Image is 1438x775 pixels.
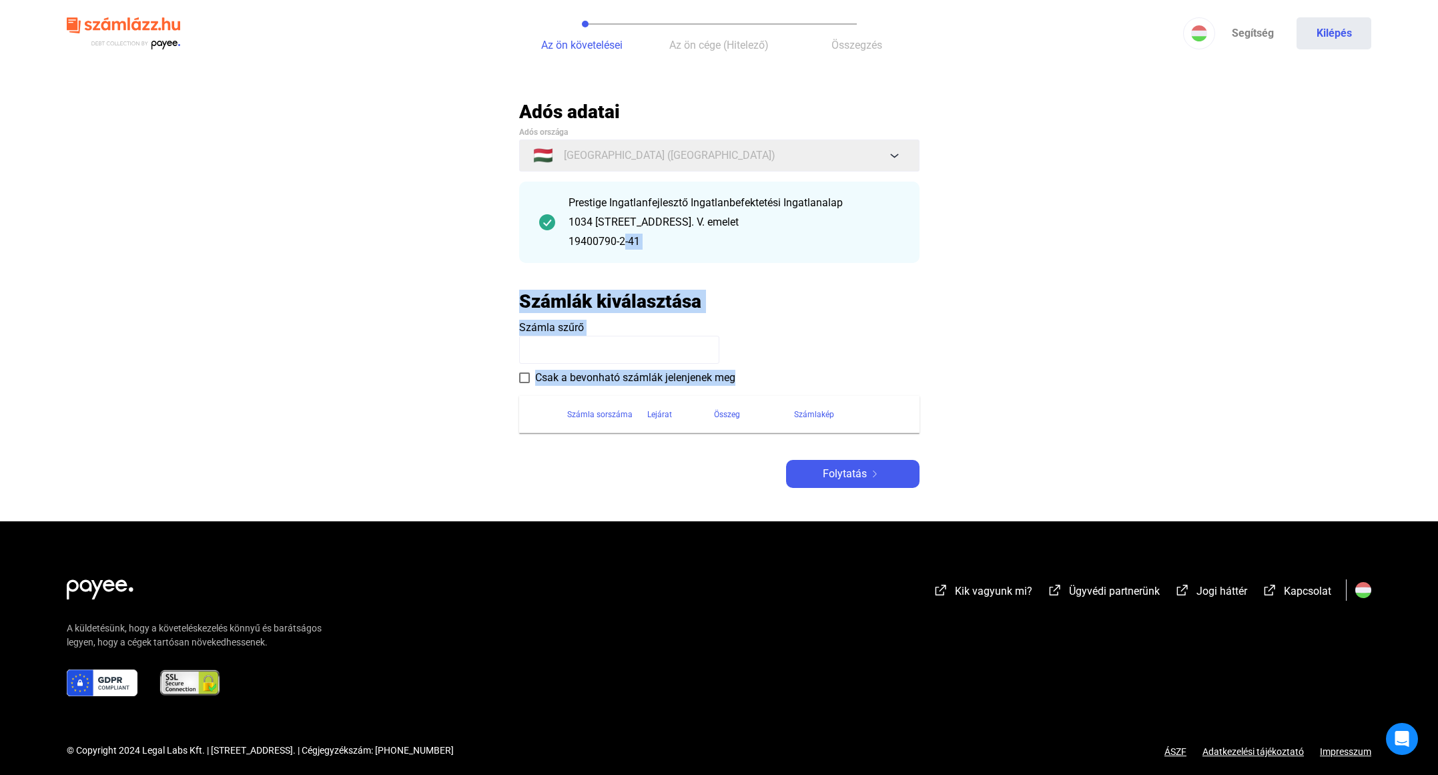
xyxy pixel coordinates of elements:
span: Adós országa [519,127,568,137]
img: external-link-white [1262,583,1278,597]
span: 🇭🇺 [533,148,553,164]
a: external-link-whiteÜgyvédi partnerünk [1047,587,1160,599]
div: Összeg [714,407,794,423]
a: external-link-whiteJogi háttér [1174,587,1247,599]
span: Jogi háttér [1196,585,1247,597]
button: HU [1183,17,1215,49]
a: Segítség [1215,17,1290,49]
span: [GEOGRAPHIC_DATA] ([GEOGRAPHIC_DATA]) [564,148,775,164]
span: Ügyvédi partnerünk [1069,585,1160,597]
span: Számla szűrő [519,321,584,334]
div: 1034 [STREET_ADDRESS]. V. emelet [569,214,900,230]
div: Lejárat [647,407,672,423]
div: Lejárat [647,407,714,423]
img: arrow-right-white [867,471,883,477]
a: external-link-whiteKapcsolat [1262,587,1331,599]
button: Folytatásarrow-right-white [786,460,920,488]
img: white-payee-white-dot.svg [67,572,133,599]
img: HU [1191,25,1207,41]
a: Adatkezelési tájékoztató [1186,746,1320,757]
div: Prestige Ingatlanfejlesztő Ingatlanbefektetési Ingatlanalap [569,195,900,211]
h2: Adós adatai [519,100,920,123]
img: external-link-white [933,583,949,597]
div: Számlakép [794,407,904,423]
img: checkmark-darker-green-circle [539,214,555,230]
span: Az ön cége (Hitelező) [669,39,769,51]
a: external-link-whiteKik vagyunk mi? [933,587,1032,599]
img: external-link-white [1174,583,1190,597]
span: Az ön követelései [541,39,623,51]
img: szamlazzhu-logo [67,12,180,55]
button: Kilépés [1297,17,1371,49]
span: Csak a bevonható számlák jelenjenek meg [535,370,735,386]
div: © Copyright 2024 Legal Labs Kft. | [STREET_ADDRESS]. | Cégjegyzékszám: [PHONE_NUMBER] [67,744,454,758]
div: Számla sorszáma [567,407,647,423]
a: Impresszum [1320,746,1371,757]
div: 19400790-2-41 [569,234,900,250]
div: Open Intercom Messenger [1386,723,1418,755]
div: Összeg [714,407,740,423]
span: Összegzés [831,39,882,51]
h2: Számlák kiválasztása [519,290,701,313]
img: ssl [159,670,221,696]
span: Kapcsolat [1284,585,1331,597]
img: gdpr [67,670,137,696]
img: HU.svg [1355,582,1371,598]
span: Folytatás [823,466,867,482]
button: 🇭🇺[GEOGRAPHIC_DATA] ([GEOGRAPHIC_DATA]) [519,140,920,172]
span: Kik vagyunk mi? [955,585,1032,597]
a: ÁSZF [1164,746,1186,757]
div: Számlakép [794,407,834,423]
img: external-link-white [1047,583,1063,597]
div: Számla sorszáma [567,407,633,423]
